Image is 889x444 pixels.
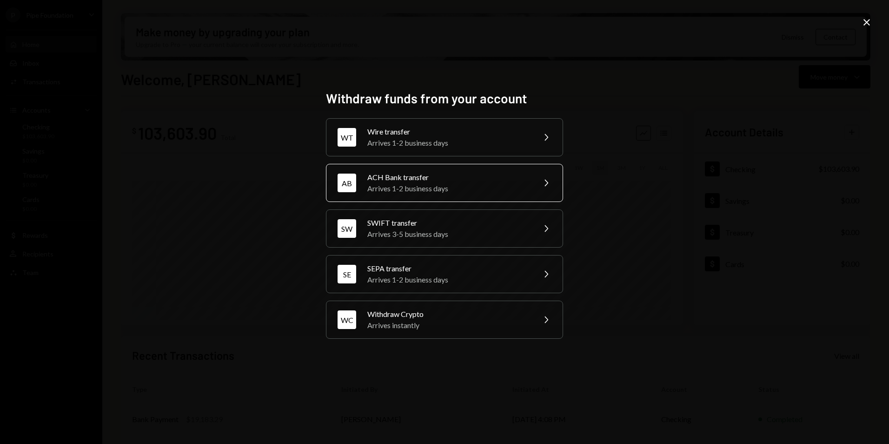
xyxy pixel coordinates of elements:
[367,183,529,194] div: Arrives 1-2 business days
[326,89,563,108] h2: Withdraw funds from your account
[338,310,356,329] div: WC
[338,128,356,147] div: WT
[367,137,529,148] div: Arrives 1-2 business days
[326,255,563,293] button: SESEPA transferArrives 1-2 business days
[326,164,563,202] button: ABACH Bank transferArrives 1-2 business days
[367,126,529,137] div: Wire transfer
[367,274,529,285] div: Arrives 1-2 business days
[338,174,356,192] div: AB
[367,320,529,331] div: Arrives instantly
[326,209,563,248] button: SWSWIFT transferArrives 3-5 business days
[367,217,529,229] div: SWIFT transfer
[367,309,529,320] div: Withdraw Crypto
[367,172,529,183] div: ACH Bank transfer
[326,301,563,339] button: WCWithdraw CryptoArrives instantly
[367,263,529,274] div: SEPA transfer
[338,265,356,283] div: SE
[338,219,356,238] div: SW
[367,229,529,240] div: Arrives 3-5 business days
[326,118,563,156] button: WTWire transferArrives 1-2 business days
